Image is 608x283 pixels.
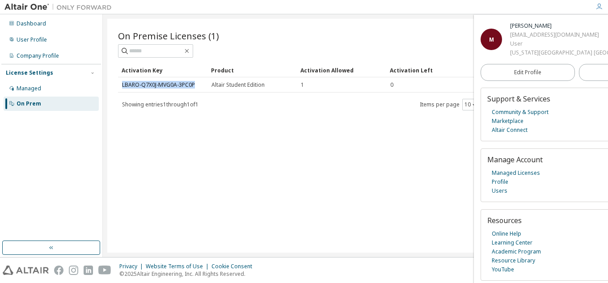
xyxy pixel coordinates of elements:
[119,263,146,270] div: Privacy
[492,177,508,186] a: Profile
[17,100,41,107] div: On Prem
[98,266,111,275] img: youtube.svg
[146,263,211,270] div: Website Terms of Use
[301,81,304,89] span: 1
[4,3,116,12] img: Altair One
[17,52,59,59] div: Company Profile
[17,85,41,92] div: Managed
[481,64,575,81] a: Edit Profile
[390,63,472,77] div: Activation Left
[390,81,393,89] span: 0
[54,266,63,275] img: facebook.svg
[487,215,522,225] span: Resources
[84,266,93,275] img: linkedin.svg
[492,186,507,195] a: Users
[300,63,383,77] div: Activation Allowed
[69,266,78,275] img: instagram.svg
[17,36,47,43] div: User Profile
[17,20,46,27] div: Dashboard
[489,36,494,43] span: M
[211,81,265,89] span: Altair Student Edition
[118,30,219,42] span: On Premise Licenses (1)
[420,99,479,110] span: Items per page
[119,270,258,278] p: © 2025 Altair Engineering, Inc. All Rights Reserved.
[492,247,541,256] a: Academic Program
[492,108,549,117] a: Community & Support
[514,69,541,76] span: Edit Profile
[211,63,293,77] div: Product
[492,238,532,247] a: Learning Center
[492,169,540,177] a: Managed Licenses
[122,63,204,77] div: Activation Key
[492,265,514,274] a: YouTube
[3,266,49,275] img: altair_logo.svg
[211,263,258,270] div: Cookie Consent
[492,256,535,265] a: Resource Library
[122,81,195,89] a: LBARO-Q7X0J-MVG0A-3PC0P
[492,126,528,135] a: Altair Connect
[122,101,198,108] span: Showing entries 1 through 1 of 1
[492,117,524,126] a: Marketplace
[487,94,550,104] span: Support & Services
[492,229,521,238] a: Online Help
[487,155,543,165] span: Manage Account
[464,101,477,108] button: 10
[6,69,53,76] div: License Settings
